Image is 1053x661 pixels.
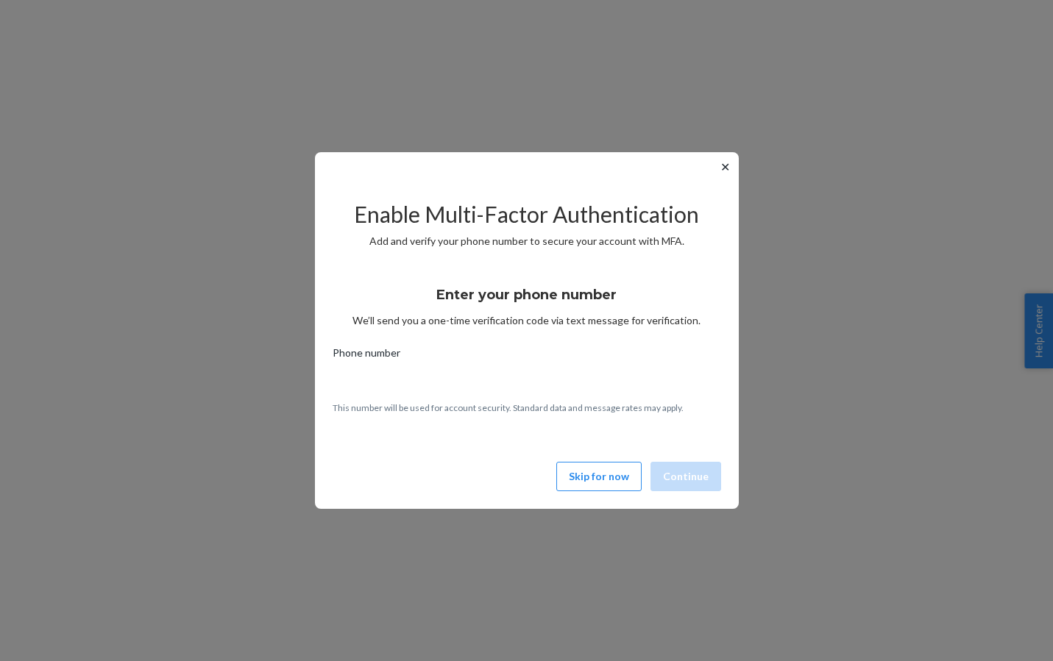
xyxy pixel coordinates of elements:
[333,346,400,366] span: Phone number
[436,285,617,304] h3: Enter your phone number
[650,462,721,491] button: Continue
[333,234,721,249] p: Add and verify your phone number to secure your account with MFA.
[333,202,721,226] h2: Enable Multi-Factor Authentication
[717,158,733,176] button: ✕
[556,462,642,491] button: Skip for now
[333,274,721,328] div: We’ll send you a one-time verification code via text message for verification.
[333,401,721,414] p: This number will be used for account security. Standard data and message rates may apply.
